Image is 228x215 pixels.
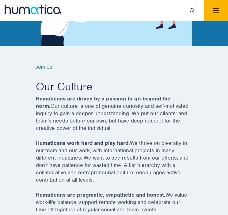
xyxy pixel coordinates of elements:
img: logo [5,5,61,14]
h6: Join us [36,65,192,70]
strong: Humaticans are pragmatic, empathetic and honest. [36,191,165,198]
p: We thrive on diversity in our team and our work, with international projects in many different in... [36,139,192,191]
img: search_icon [190,8,194,13]
h2: Our Culture [36,79,192,93]
img: menuicon [213,8,219,13]
strong: Humaticans work hard and play hard. [36,140,130,146]
p: Our culture is one of genuine curiosity and self-motivated inquiry to gain a deeper understanding... [36,95,192,139]
strong: Humaticans are driven by a passion to go beyond the norm. [36,95,170,109]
